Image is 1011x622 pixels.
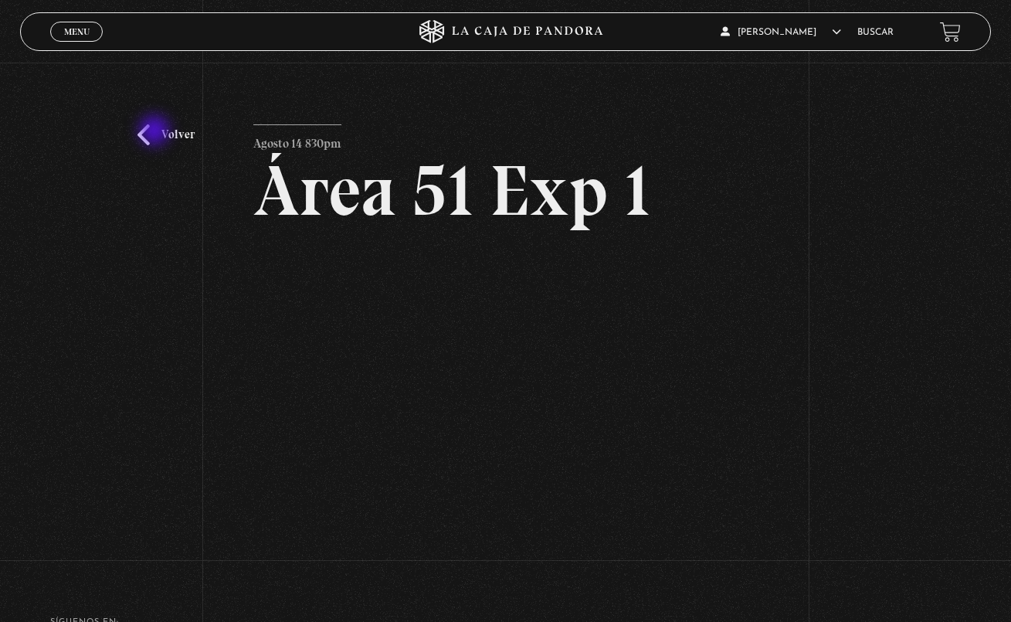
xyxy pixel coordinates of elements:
iframe: Dailymotion video player – PROGRAMA - AREA 51 - 14 DE AGOSTO [253,250,758,534]
h2: Área 51 Exp 1 [253,155,758,226]
a: Buscar [857,28,894,37]
span: Menu [64,27,90,36]
a: View your shopping cart [940,22,961,42]
span: [PERSON_NAME] [721,28,841,37]
p: Agosto 14 830pm [253,124,341,155]
span: Cerrar [59,40,95,51]
a: Volver [137,124,195,145]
